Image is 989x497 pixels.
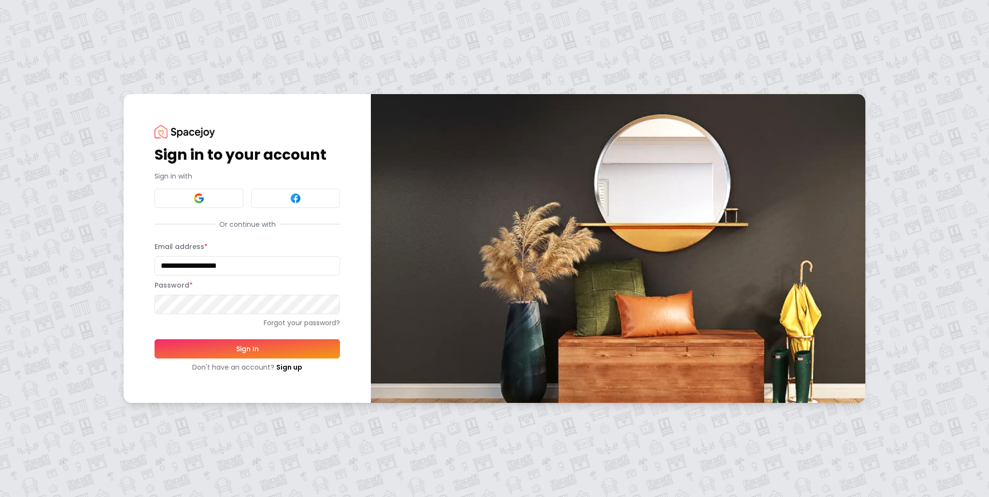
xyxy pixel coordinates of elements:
img: banner [371,94,865,402]
h1: Sign in to your account [155,146,340,164]
img: Google signin [193,193,205,204]
a: Sign up [276,362,302,372]
button: Sign In [155,339,340,359]
img: Facebook signin [290,193,301,204]
span: Or continue with [215,220,280,229]
img: Spacejoy Logo [155,125,215,138]
a: Forgot your password? [155,318,340,328]
label: Password [155,280,193,290]
div: Don't have an account? [155,362,340,372]
label: Email address [155,242,208,251]
p: Sign in with [155,171,340,181]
